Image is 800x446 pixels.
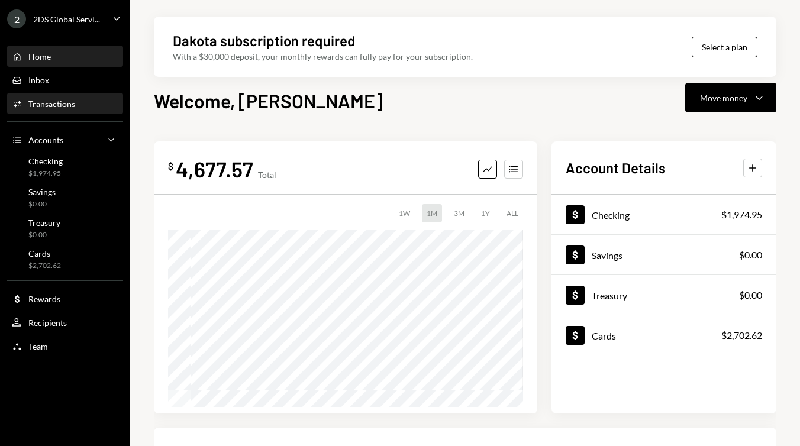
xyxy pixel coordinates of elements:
div: With a $30,000 deposit, your monthly rewards can fully pay for your subscription. [173,50,473,63]
div: Treasury [28,218,60,228]
div: 4,677.57 [176,156,253,182]
div: Savings [28,187,56,197]
div: $1,974.95 [28,169,63,179]
div: $ [168,160,173,172]
div: 1Y [476,204,495,222]
div: Cards [28,248,61,258]
div: 2DS Global Servi... [33,14,100,24]
div: $1,974.95 [721,208,762,222]
a: Accounts [7,129,123,150]
h1: Welcome, [PERSON_NAME] [154,89,383,112]
div: Inbox [28,75,49,85]
div: Accounts [28,135,63,145]
div: ALL [502,204,523,222]
div: Team [28,341,48,351]
div: 1M [422,204,442,222]
div: 2 [7,9,26,28]
a: Transactions [7,93,123,114]
div: $0.00 [28,199,56,209]
a: Savings$0.00 [7,183,123,212]
h2: Account Details [566,158,666,177]
button: Select a plan [692,37,757,57]
div: Checking [28,156,63,166]
div: Dakota subscription required [173,31,355,50]
a: Inbox [7,69,123,91]
div: Treasury [592,290,627,301]
div: Cards [592,330,616,341]
a: Checking$1,974.95 [7,153,123,181]
div: $2,702.62 [721,328,762,342]
div: Home [28,51,51,62]
div: Recipients [28,318,67,328]
a: Savings$0.00 [551,235,776,274]
div: Checking [592,209,630,221]
div: $0.00 [739,248,762,262]
div: 1W [394,204,415,222]
div: Move money [700,92,747,104]
a: Treasury$0.00 [551,275,776,315]
div: $0.00 [739,288,762,302]
div: Savings [592,250,622,261]
a: Treasury$0.00 [7,214,123,243]
a: Cards$2,702.62 [7,245,123,273]
div: $0.00 [28,230,60,240]
a: Home [7,46,123,67]
div: Rewards [28,294,60,304]
button: Move money [685,83,776,112]
a: Recipients [7,312,123,333]
a: Checking$1,974.95 [551,195,776,234]
a: Rewards [7,288,123,309]
a: Cards$2,702.62 [551,315,776,355]
div: Total [258,170,276,180]
div: 3M [449,204,469,222]
div: Transactions [28,99,75,109]
a: Team [7,335,123,357]
div: $2,702.62 [28,261,61,271]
